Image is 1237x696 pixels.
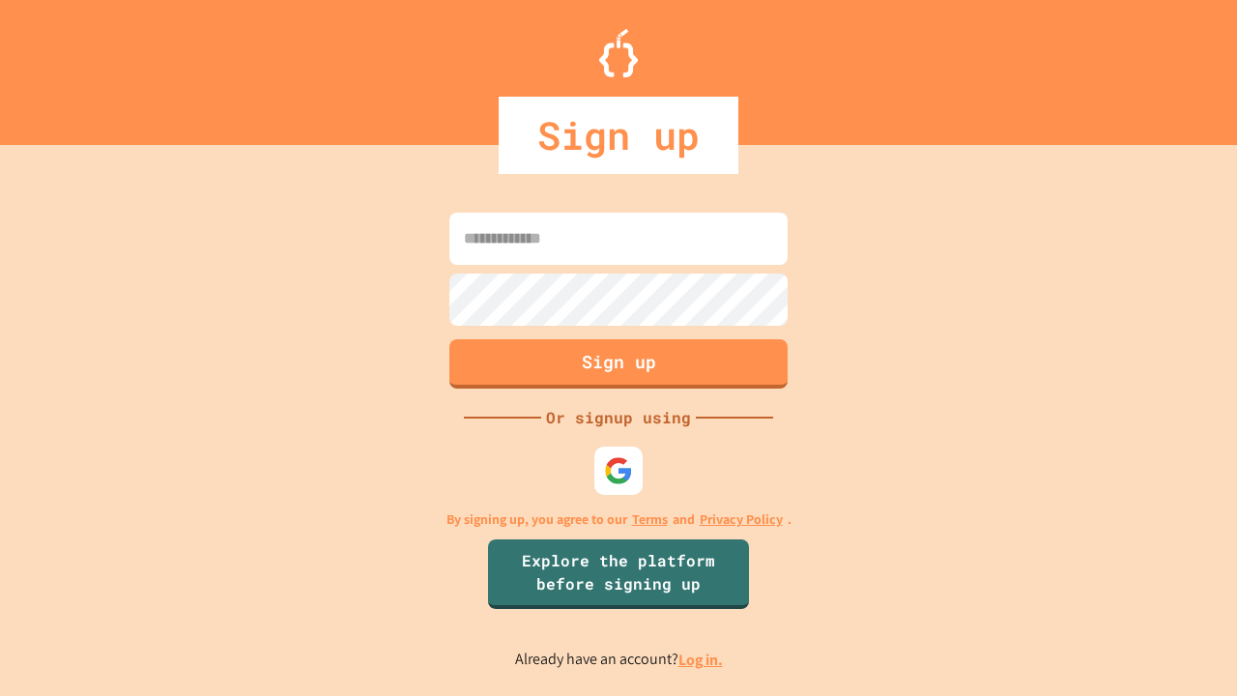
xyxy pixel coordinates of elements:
[632,509,668,530] a: Terms
[449,339,788,389] button: Sign up
[678,650,723,670] a: Log in.
[488,539,749,609] a: Explore the platform before signing up
[599,29,638,77] img: Logo.svg
[515,648,723,672] p: Already have an account?
[499,97,738,174] div: Sign up
[604,456,633,485] img: google-icon.svg
[446,509,791,530] p: By signing up, you agree to our and .
[700,509,783,530] a: Privacy Policy
[541,406,696,429] div: Or signup using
